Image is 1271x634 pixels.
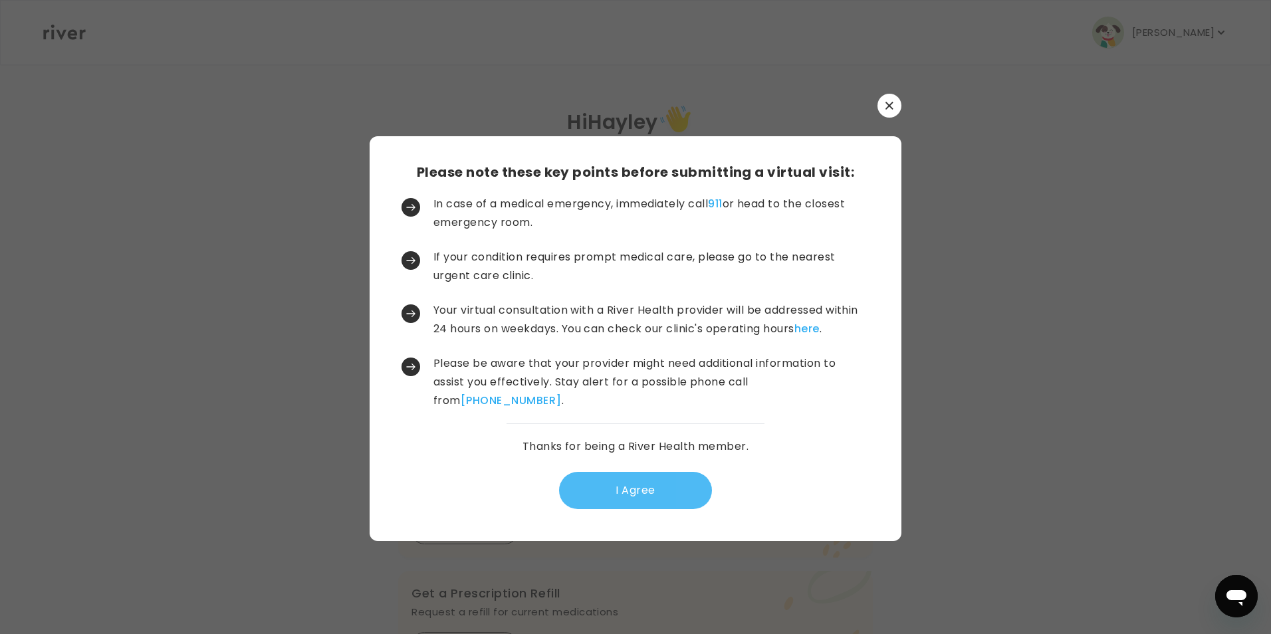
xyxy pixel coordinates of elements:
a: [PHONE_NUMBER] [461,393,562,408]
p: If your condition requires prompt medical care, please go to the nearest urgent care clinic. [433,248,867,285]
a: here [794,321,820,336]
button: I Agree [559,472,712,509]
iframe: Button to launch messaging window, conversation in progress [1215,575,1258,617]
p: Thanks for being a River Health member. [522,437,749,456]
a: 911 [708,196,722,211]
h3: Please note these key points before submitting a virtual visit: [417,163,854,181]
p: In case of a medical emergency, immediately call or head to the closest emergency room. [433,195,867,232]
p: Your virtual consultation with a River Health provider will be addressed within 24 hours on weekd... [433,301,867,338]
p: Please be aware that your provider might need additional information to assist you effectively. S... [433,354,867,410]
